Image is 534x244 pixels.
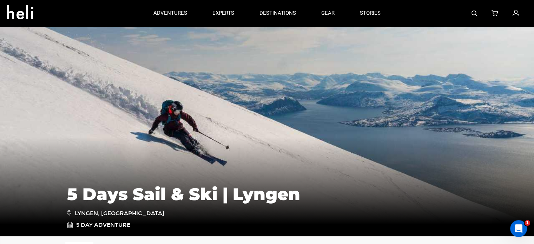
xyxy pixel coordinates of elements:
[472,11,477,16] img: search-bar-icon.svg
[259,9,296,17] p: destinations
[67,209,164,218] span: Lyngen, [GEOGRAPHIC_DATA]
[67,185,467,204] h1: 5 Days Sail & Ski | Lyngen
[153,9,187,17] p: adventures
[212,9,234,17] p: experts
[510,220,527,237] iframe: Intercom live chat
[525,220,530,226] span: 1
[76,221,130,229] span: 5 Day Adventure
